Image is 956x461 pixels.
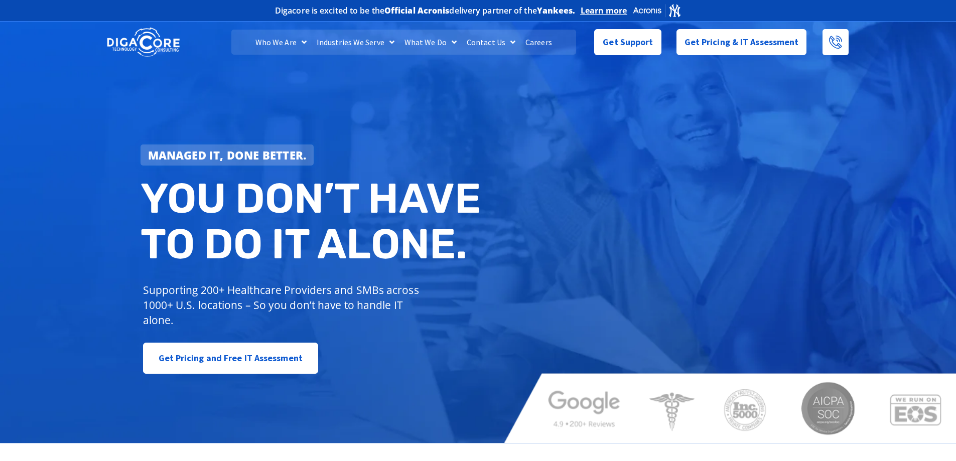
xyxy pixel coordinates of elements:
[520,30,557,55] a: Careers
[685,32,799,52] span: Get Pricing & IT Assessment
[107,27,180,58] img: DigaCore Technology Consulting
[462,30,520,55] a: Contact Us
[250,30,312,55] a: Who We Are
[312,30,399,55] a: Industries We Serve
[632,3,681,18] img: Acronis
[399,30,462,55] a: What We Do
[141,144,314,166] a: Managed IT, done better.
[384,5,450,16] b: Official Acronis
[676,29,807,55] a: Get Pricing & IT Assessment
[141,176,486,267] h2: You don’t have to do IT alone.
[537,5,576,16] b: Yankees.
[275,7,576,15] h2: Digacore is excited to be the delivery partner of the
[231,30,576,55] nav: Menu
[159,348,303,368] span: Get Pricing and Free IT Assessment
[594,29,661,55] a: Get Support
[603,32,653,52] span: Get Support
[148,147,307,163] strong: Managed IT, done better.
[581,6,627,16] a: Learn more
[143,282,424,328] p: Supporting 200+ Healthcare Providers and SMBs across 1000+ U.S. locations – So you don’t have to ...
[143,343,318,374] a: Get Pricing and Free IT Assessment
